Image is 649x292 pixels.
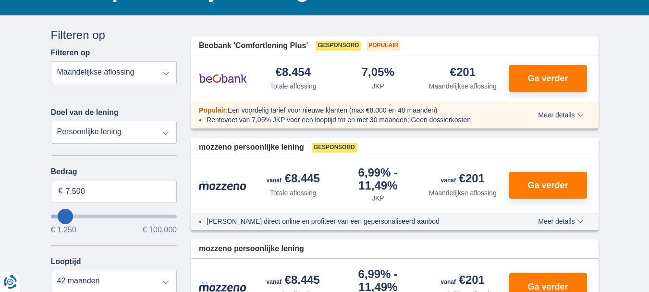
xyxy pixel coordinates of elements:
[267,173,320,186] div: €8.445
[199,66,247,90] img: product.pl.alt Beobank
[276,66,311,79] div: €8.454
[199,180,247,190] img: product.pl.alt Mozzeno
[270,188,317,198] div: Totale aflossing
[51,27,177,43] div: Filteren op
[199,243,304,254] span: mozzeno persoonlijke lening
[207,216,503,226] li: [PERSON_NAME] direct online en profiteer van een gepersonaliseerd aanbod
[527,181,568,190] span: Ga verder
[441,173,485,186] div: €201
[372,81,384,91] div: JKP
[441,274,485,288] div: €201
[531,111,590,119] button: Meer details
[267,274,320,288] div: €8.445
[312,143,357,152] span: Gesponsord
[207,115,503,125] li: Rentevoet van 7,05% JKP voor een looptijd tot en met 30 maanden; Geen dossierkosten
[316,41,361,51] span: Gesponsord
[429,81,497,91] div: Maandelijkse aflossing
[199,281,247,292] img: product.pl.alt Mozzeno
[372,193,384,203] div: JKP
[270,81,317,91] div: Totale aflossing
[531,217,590,225] button: Meer details
[527,282,568,291] span: Ga verder
[527,74,568,83] span: Ga verder
[538,112,583,118] span: Meer details
[143,226,177,234] span: € 100.000
[228,106,438,114] span: Een voordelig tarief voor nieuwe klanten (max €8.000 en 48 maanden)
[199,106,226,114] span: Populair
[538,218,583,225] span: Meer details
[51,167,177,176] label: Bedrag
[51,108,119,117] label: Doel van de lening
[509,65,587,92] button: Ga verder
[199,142,304,153] span: mozzeno persoonlijke lening
[59,186,63,197] span: €
[450,66,476,79] div: €201
[429,188,497,198] div: Maandelijkse aflossing
[51,215,177,218] input: wantToBorrow
[199,40,308,51] span: Beobank 'Comfortlening Plus'
[509,172,587,199] button: Ga verder
[51,257,81,266] label: Looptijd
[51,49,90,57] label: Filteren op
[362,66,394,79] div: 7,05%
[191,105,511,115] div: :
[340,167,417,191] div: 6,99%
[51,226,76,234] span: € 1.250
[367,41,400,51] span: Populair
